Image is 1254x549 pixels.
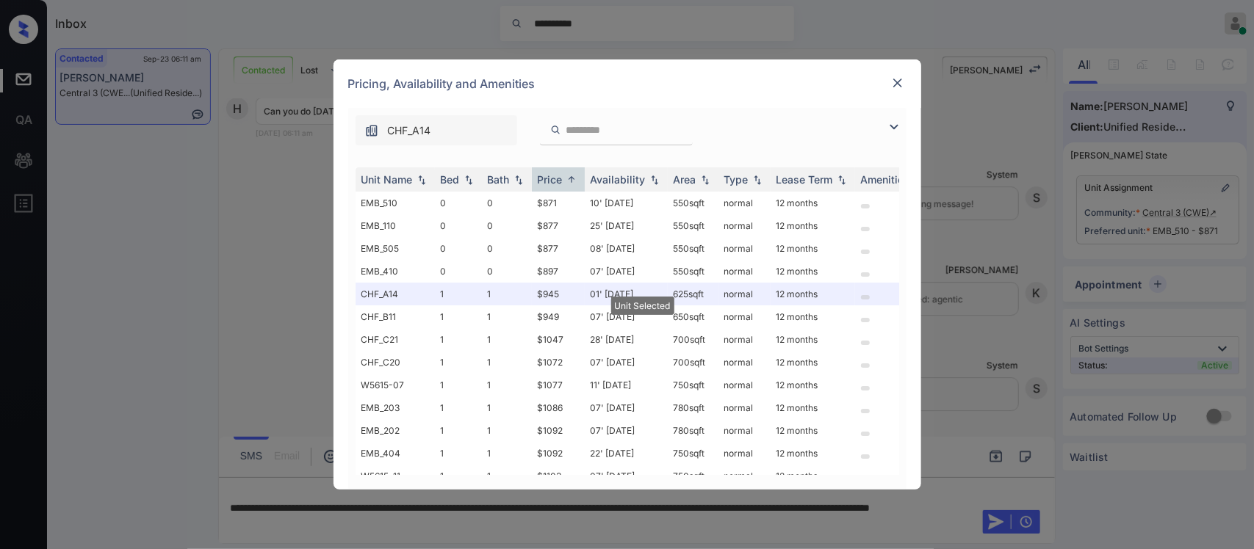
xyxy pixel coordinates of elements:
td: 07' [DATE] [585,465,668,487]
td: $1092 [532,442,585,465]
td: 1 [435,374,482,396]
td: 1 [435,328,482,351]
td: normal [718,396,771,419]
td: normal [718,419,771,442]
img: sorting [461,175,476,185]
td: normal [718,374,771,396]
td: 1 [435,396,482,419]
td: normal [718,442,771,465]
td: 12 months [771,305,855,328]
div: Bath [488,173,510,186]
td: 12 months [771,328,855,351]
td: 07' [DATE] [585,305,668,328]
td: normal [718,283,771,305]
td: $1077 [532,374,585,396]
td: normal [718,351,771,374]
td: 750 sqft [668,374,718,396]
td: $1047 [532,328,585,351]
td: EMB_110 [356,214,435,237]
td: 07' [DATE] [585,419,668,442]
td: 1 [435,305,482,328]
td: EMB_203 [356,396,435,419]
td: normal [718,465,771,487]
td: 0 [435,214,482,237]
td: W5615-07 [356,374,435,396]
td: CHF_A14 [356,283,435,305]
td: 1 [482,396,532,419]
div: Availability [591,173,646,186]
img: sorting [414,175,429,185]
td: 12 months [771,237,855,260]
td: 12 months [771,374,855,396]
img: close [890,76,905,90]
td: 25' [DATE] [585,214,668,237]
td: 12 months [771,396,855,419]
td: 0 [482,237,532,260]
td: 07' [DATE] [585,396,668,419]
img: icon-zuma [885,118,903,136]
img: sorting [564,174,579,185]
td: 10' [DATE] [585,192,668,214]
td: 1 [482,328,532,351]
td: 12 months [771,419,855,442]
td: 550 sqft [668,260,718,283]
div: Lease Term [776,173,833,186]
td: 07' [DATE] [585,351,668,374]
td: $877 [532,214,585,237]
td: $897 [532,260,585,283]
img: sorting [698,175,713,185]
div: Area [674,173,696,186]
span: CHF_A14 [388,123,431,139]
img: sorting [647,175,662,185]
td: $877 [532,237,585,260]
td: W5615-11 [356,465,435,487]
td: 1 [482,419,532,442]
td: 07' [DATE] [585,260,668,283]
td: 1 [482,305,532,328]
td: 12 months [771,283,855,305]
td: 12 months [771,465,855,487]
div: Pricing, Availability and Amenities [334,59,921,108]
td: 1 [482,374,532,396]
td: $1086 [532,396,585,419]
td: 1 [482,465,532,487]
td: CHF_C20 [356,351,435,374]
td: 1 [435,351,482,374]
td: $949 [532,305,585,328]
td: EMB_510 [356,192,435,214]
div: Type [724,173,749,186]
td: 12 months [771,260,855,283]
td: $1072 [532,351,585,374]
td: normal [718,237,771,260]
td: 0 [435,260,482,283]
td: EMB_202 [356,419,435,442]
td: 550 sqft [668,214,718,237]
td: 0 [482,192,532,214]
img: sorting [835,175,849,185]
td: normal [718,214,771,237]
td: 550 sqft [668,237,718,260]
td: $945 [532,283,585,305]
td: 08' [DATE] [585,237,668,260]
td: 625 sqft [668,283,718,305]
div: Unit Name [361,173,413,186]
td: EMB_410 [356,260,435,283]
td: normal [718,260,771,283]
td: normal [718,305,771,328]
td: $1103 [532,465,585,487]
td: 22' [DATE] [585,442,668,465]
td: 0 [482,214,532,237]
td: 1 [482,283,532,305]
td: 0 [435,237,482,260]
td: 780 sqft [668,396,718,419]
td: 12 months [771,351,855,374]
td: normal [718,192,771,214]
div: Bed [441,173,460,186]
td: 12 months [771,442,855,465]
td: 700 sqft [668,351,718,374]
td: 12 months [771,192,855,214]
img: icon-zuma [364,123,379,138]
td: 750 sqft [668,442,718,465]
td: 1 [435,465,482,487]
td: 0 [435,192,482,214]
